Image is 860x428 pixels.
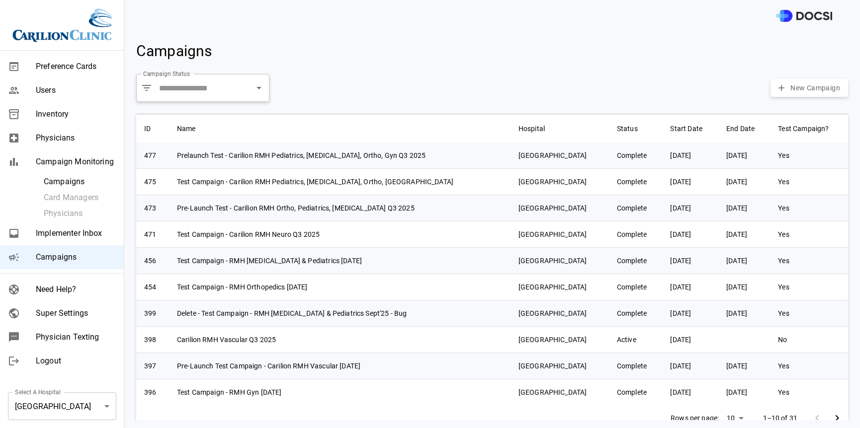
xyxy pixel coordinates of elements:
label: Campaign Status [143,70,190,78]
td: 477 [136,143,169,169]
td: [GEOGRAPHIC_DATA] [511,327,609,353]
th: End Date [718,114,770,143]
img: Site Logo [12,8,112,42]
td: 473 [136,195,169,221]
td: Complete [609,379,663,406]
td: [DATE] [662,221,718,248]
td: Yes [770,353,848,379]
th: Name [169,114,511,143]
td: 475 [136,169,169,195]
td: Test Campaign - Carilion RMH Pediatrics, [MEDICAL_DATA], Ortho, [GEOGRAPHIC_DATA] [169,169,511,195]
td: [GEOGRAPHIC_DATA] [511,221,609,248]
div: 10 [723,411,747,426]
td: Yes [770,379,848,406]
td: Prelaunch Test - Carilion RMH Pediatrics, [MEDICAL_DATA], Ortho, Gyn Q3 2025 [169,143,511,169]
td: [DATE] [662,248,718,274]
td: Complete [609,274,663,300]
td: [DATE] [662,143,718,169]
td: [DATE] [718,248,770,274]
td: Test Campaign - Carilion RMH Neuro Q3 2025 [169,221,511,248]
th: Test Campaign? [770,114,848,143]
span: Preference Cards [36,61,116,72]
td: Yes [770,169,848,195]
td: [DATE] [662,327,718,353]
td: [DATE] [662,169,718,195]
th: Start Date [662,114,718,143]
td: Carilion RMH Vascular Q3 2025 [169,327,511,353]
td: [DATE] [718,379,770,406]
span: Users [36,84,116,96]
td: [DATE] [718,274,770,300]
td: Complete [609,300,663,327]
td: No [770,327,848,353]
td: [GEOGRAPHIC_DATA] [511,195,609,221]
td: Yes [770,143,848,169]
td: 456 [136,248,169,274]
td: [DATE] [662,195,718,221]
td: [DATE] [718,143,770,169]
button: New Campaign [771,79,848,97]
td: [GEOGRAPHIC_DATA] [511,300,609,327]
td: 399 [136,300,169,327]
span: Physician Texting [36,331,116,343]
th: Hospital [511,114,609,143]
td: [GEOGRAPHIC_DATA] [511,143,609,169]
span: Campaign Monitoring [36,156,116,168]
td: 471 [136,221,169,248]
td: [DATE] [718,195,770,221]
span: Implementer Inbox [36,227,116,239]
th: Status [609,114,663,143]
span: Need Help? [36,284,116,295]
td: Yes [770,300,848,327]
td: Test Campaign - RMH [MEDICAL_DATA] & Pediatrics [DATE] [169,248,511,274]
td: [DATE] [662,353,718,379]
td: [DATE] [662,379,718,406]
td: Test Campaign - RMH Orthopedics [DATE] [169,274,511,300]
td: Complete [609,353,663,379]
th: ID [136,114,169,143]
span: Campaigns [36,251,116,263]
td: Complete [609,221,663,248]
td: Complete [609,169,663,195]
td: [DATE] [662,274,718,300]
p: Rows per page: [671,413,719,423]
label: Select A Hospital [15,388,61,396]
span: Physicians [36,132,116,144]
td: Active [609,327,663,353]
span: Logout [36,355,116,367]
td: 454 [136,274,169,300]
td: Pre-Launch Test - Carilion RMH Ortho, Pediatrics, [MEDICAL_DATA] Q3 2025 [169,195,511,221]
td: [DATE] [718,300,770,327]
p: 1–10 of 31 [763,413,798,423]
td: Delete - Test Campaign - RMH [MEDICAL_DATA] & Pediatrics Sept'25 - Bug [169,300,511,327]
td: [DATE] [718,169,770,195]
button: Go to next page [827,408,847,428]
td: [DATE] [718,221,770,248]
td: 397 [136,353,169,379]
td: [DATE] [662,300,718,327]
td: [GEOGRAPHIC_DATA] [511,274,609,300]
td: Yes [770,274,848,300]
div: [GEOGRAPHIC_DATA] [8,392,116,420]
td: 396 [136,379,169,406]
span: Inventory [36,108,116,120]
td: Yes [770,248,848,274]
td: Complete [609,248,663,274]
span: Super Settings [36,307,116,319]
td: [GEOGRAPHIC_DATA] [511,353,609,379]
td: Complete [609,195,663,221]
td: [GEOGRAPHIC_DATA] [511,379,609,406]
td: Yes [770,195,848,221]
td: [GEOGRAPHIC_DATA] [511,169,609,195]
td: Pre-Launch Test Campaign - Carilion RMH Vascular [DATE] [169,353,511,379]
button: Open [252,81,266,95]
img: DOCSI Logo [776,10,832,22]
td: Test Campaign - RMH Gyn [DATE] [169,379,511,406]
span: Campaigns [44,176,116,188]
td: 398 [136,327,169,353]
td: [DATE] [718,353,770,379]
td: [GEOGRAPHIC_DATA] [511,248,609,274]
td: Complete [609,143,663,169]
span: Campaigns [136,42,212,60]
td: Yes [770,221,848,248]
